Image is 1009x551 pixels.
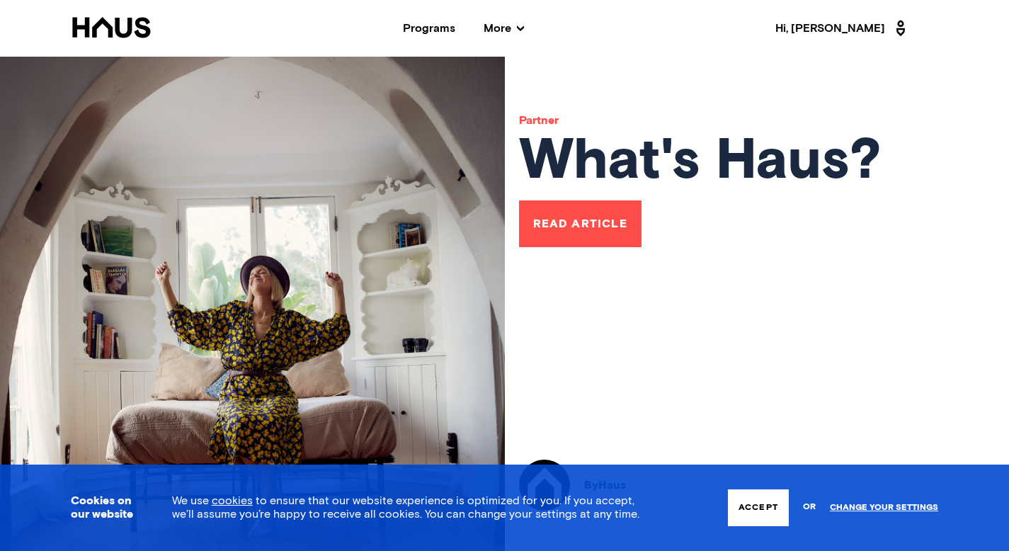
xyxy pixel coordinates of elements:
img: Haus [519,460,570,511]
h1: What's Haus? [519,133,882,190]
span: or [803,495,816,520]
span: More [484,23,524,34]
a: Programs [403,23,455,34]
a: cookies [212,495,253,506]
span: Hi, [PERSON_NAME] [775,17,910,40]
a: Read Article [519,200,642,247]
span: We use to ensure that our website experience is optimized for you. If you accept, we’ll assume yo... [172,495,639,520]
a: Change your settings [830,503,938,513]
button: Accept [728,489,789,526]
h3: Cookies on our website [71,494,137,521]
a: Partner [519,115,559,126]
